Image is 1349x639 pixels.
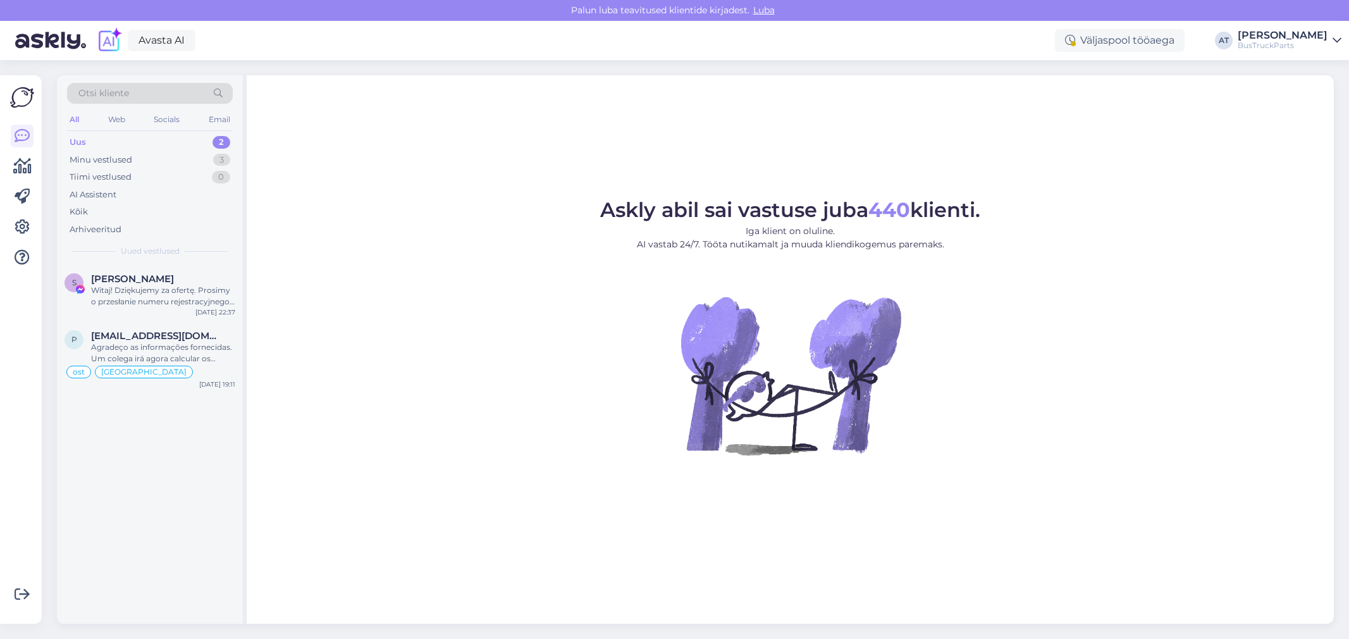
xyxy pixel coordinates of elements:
[600,197,980,222] span: Askly abil sai vastuse juba klienti.
[91,342,235,364] div: Agradeço as informações fornecidas. Um colega irá agora calcular os custos de transporte para o e...
[1215,32,1233,49] div: AT
[70,223,121,236] div: Arhiveeritud
[101,368,187,376] span: [GEOGRAPHIC_DATA]
[73,368,85,376] span: ost
[212,171,230,183] div: 0
[1238,30,1327,40] div: [PERSON_NAME]
[70,206,88,218] div: Kõik
[199,380,235,389] div: [DATE] 19:11
[78,87,129,100] span: Otsi kliente
[70,189,116,201] div: AI Assistent
[1055,29,1185,52] div: Väljaspool tööaega
[868,197,910,222] b: 440
[70,154,132,166] div: Minu vestlused
[67,111,82,128] div: All
[128,30,195,51] a: Avasta AI
[213,154,230,166] div: 3
[91,273,174,285] span: Seba Sędziak
[10,85,34,109] img: Askly Logo
[72,278,77,287] span: S
[749,4,779,16] span: Luba
[206,111,233,128] div: Email
[151,111,182,128] div: Socials
[600,225,980,251] p: Iga klient on oluline. AI vastab 24/7. Tööta nutikamalt ja muuda kliendikogemus paremaks.
[195,307,235,317] div: [DATE] 22:37
[70,136,86,149] div: Uus
[1238,40,1327,51] div: BusTruckParts
[213,136,230,149] div: 2
[96,27,123,54] img: explore-ai
[1238,30,1341,51] a: [PERSON_NAME]BusTruckParts
[91,285,235,307] div: Witaj! Dziękujemy za ofertę. Prosimy o przesłanie numeru rejestracyjnego pojazdu oraz zdjęć.
[71,335,77,344] span: p
[70,171,132,183] div: Tiimi vestlused
[106,111,128,128] div: Web
[121,245,180,257] span: Uued vestlused
[91,330,223,342] span: pecas@mssassistencia.pt
[677,261,904,489] img: No Chat active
